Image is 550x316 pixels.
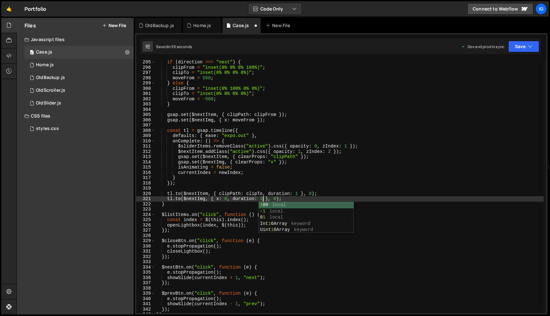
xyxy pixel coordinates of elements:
[136,244,155,249] div: 330
[136,102,155,107] div: 303
[266,22,293,29] div: New File
[136,144,155,149] div: 311
[36,100,61,106] div: OldSlider.js
[36,62,54,68] div: Home.js
[136,97,155,102] div: 302
[136,296,155,302] div: 340
[1,1,17,17] a: 🤙
[25,22,36,29] h2: Files
[136,202,155,207] div: 322
[136,186,155,191] div: 319
[36,49,52,55] div: Case.js
[136,217,155,223] div: 325
[136,207,155,212] div: 323
[136,191,155,197] div: 320
[136,175,155,181] div: 317
[136,165,155,170] div: 315
[136,280,155,286] div: 337
[136,128,155,133] div: 308
[193,22,211,29] div: Home.js
[136,139,155,144] div: 310
[136,149,155,154] div: 312
[136,223,155,228] div: 326
[25,97,134,110] div: 14577/44602.js
[136,118,155,123] div: 306
[233,22,249,29] div: Case.js
[136,238,155,244] div: 329
[136,270,155,275] div: 335
[136,307,155,312] div: 342
[136,60,155,65] div: 295
[136,133,155,139] div: 309
[156,44,192,49] div: Saved
[25,5,46,13] div: Portfolio
[136,70,155,75] div: 297
[136,286,155,291] div: 338
[136,254,155,260] div: 332
[136,123,155,128] div: 307
[136,228,155,233] div: 327
[136,86,155,91] div: 300
[36,126,59,132] div: styles.css
[136,107,155,112] div: 304
[36,88,65,93] div: OldScroller.js
[461,44,504,49] div: Dev and prod in sync
[136,249,155,254] div: 331
[25,84,134,97] div: 14577/44646.js
[136,170,155,176] div: 316
[508,41,539,52] button: Save
[136,154,155,160] div: 313
[136,196,155,202] div: 321
[136,301,155,307] div: 341
[145,22,174,29] div: OldBackup.js
[136,81,155,86] div: 299
[136,259,155,265] div: 333
[17,110,134,122] div: CSS files
[25,71,134,84] div: 14577/44351.js
[136,181,155,186] div: 318
[467,3,533,15] a: Connect to Webflow
[167,44,192,49] div: in 59 seconds
[136,112,155,118] div: 305
[136,212,155,218] div: 324
[36,75,65,81] div: OldBackup.js
[136,233,155,239] div: 328
[17,33,134,46] div: Javascript files
[136,265,155,270] div: 334
[136,65,155,70] div: 296
[30,50,34,55] span: 0
[25,59,134,71] div: 14577/44747.js
[136,291,155,296] div: 339
[136,75,155,81] div: 298
[25,122,134,135] div: 14577/44352.css
[248,3,302,15] button: Code Only
[102,23,126,28] button: New File
[136,91,155,97] div: 301
[136,160,155,165] div: 314
[136,275,155,281] div: 336
[535,3,547,15] a: Ig
[25,46,134,59] div: 14577/37696.js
